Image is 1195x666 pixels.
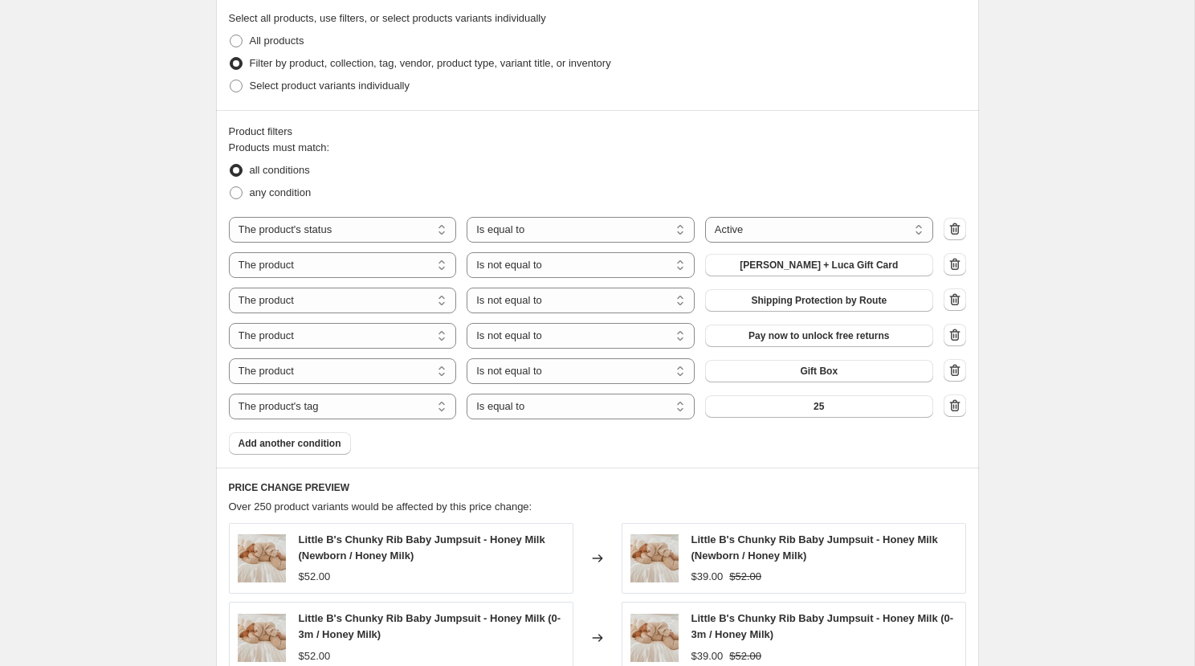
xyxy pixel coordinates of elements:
h6: PRICE CHANGE PREVIEW [229,481,966,494]
span: All products [250,35,304,47]
button: Add another condition [229,432,351,455]
span: Pay now to unlock free returns [748,329,889,342]
span: Select product variants individually [250,80,410,92]
span: $52.00 [729,570,761,582]
button: Shipping Protection by Route [705,289,933,312]
img: image_1080x_ac5146af-e817-4b9d-bfc2-5c2ae5e74153_80x.jpg [238,614,286,662]
span: Little B's Chunky Rib Baby Jumpsuit - Honey Milk (Newborn / Honey Milk) [299,533,545,562]
span: Gift Box [800,365,838,378]
span: $52.00 [299,650,331,662]
img: image_1080x_ac5146af-e817-4b9d-bfc2-5c2ae5e74153_80x.jpg [630,614,679,662]
span: 25 [814,400,824,413]
span: $52.00 [729,650,761,662]
span: Add another condition [239,437,341,450]
span: $52.00 [299,570,331,582]
span: $39.00 [691,570,724,582]
span: [PERSON_NAME] + Luca Gift Card [740,259,898,272]
button: Luna + Luca Gift Card [705,254,933,276]
span: any condition [250,186,312,198]
div: Product filters [229,124,966,140]
button: 25 [705,395,933,418]
span: Little B's Chunky Rib Baby Jumpsuit - Honey Milk (Newborn / Honey Milk) [691,533,938,562]
span: Little B's Chunky Rib Baby Jumpsuit - Honey Milk (0-3m / Honey Milk) [299,612,561,640]
span: Products must match: [229,141,330,153]
span: Filter by product, collection, tag, vendor, product type, variant title, or inventory [250,57,611,69]
span: Over 250 product variants would be affected by this price change: [229,501,532,513]
img: image_1080x_ac5146af-e817-4b9d-bfc2-5c2ae5e74153_80x.jpg [238,534,286,582]
button: Gift Box [705,360,933,382]
span: Shipping Protection by Route [751,294,887,307]
span: Little B's Chunky Rib Baby Jumpsuit - Honey Milk (0-3m / Honey Milk) [691,612,954,640]
img: image_1080x_ac5146af-e817-4b9d-bfc2-5c2ae5e74153_80x.jpg [630,534,679,582]
span: all conditions [250,164,310,176]
span: $39.00 [691,650,724,662]
span: Select all products, use filters, or select products variants individually [229,12,546,24]
button: Pay now to unlock free returns [705,325,933,347]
